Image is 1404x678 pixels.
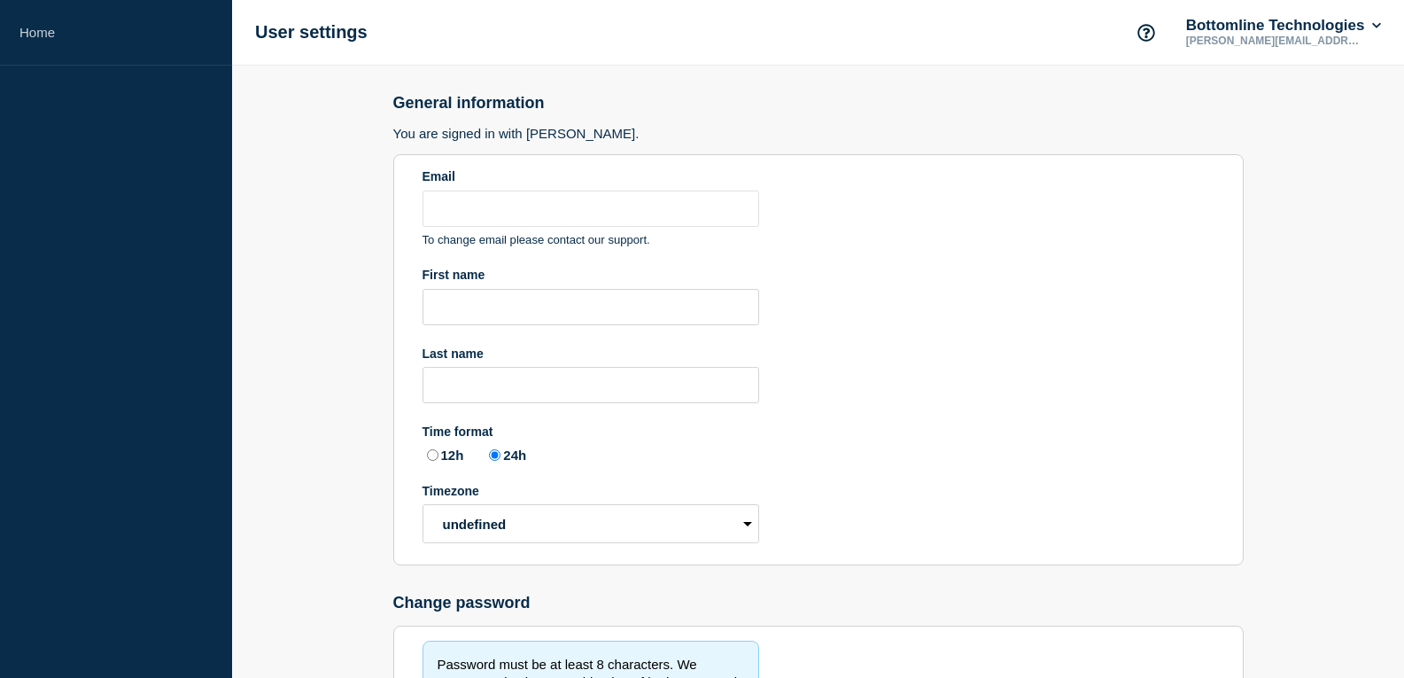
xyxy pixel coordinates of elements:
div: Time format [423,425,759,439]
label: 12h [423,446,464,463]
p: To change email please contact our support. [423,233,759,246]
p: [PERSON_NAME][EMAIL_ADDRESS][PERSON_NAME][DOMAIN_NAME] [1183,35,1367,47]
div: First name [423,268,759,282]
input: Last name [423,367,759,403]
input: 24h [489,449,500,461]
div: Email [423,169,759,183]
div: Last name [423,347,759,361]
h2: General information [393,94,1244,113]
label: 24h [485,446,526,463]
input: 12h [427,449,438,461]
h3: You are signed in with [PERSON_NAME]. [393,126,1244,141]
div: Timezone [423,484,759,498]
input: First name [423,289,759,325]
button: Support [1128,14,1165,51]
button: Bottomline Technologies [1183,17,1385,35]
input: Email [423,191,759,227]
h1: User settings [255,22,368,43]
h2: Change password [393,594,1244,612]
